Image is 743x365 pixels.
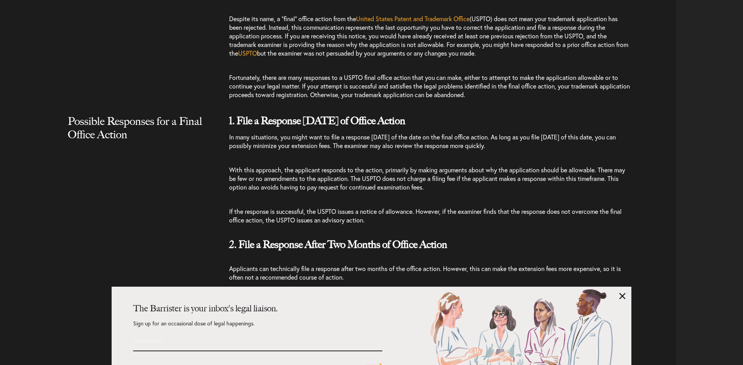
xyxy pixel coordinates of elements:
[229,207,622,224] span: If the response is successful, the USPTO issues a notice of allowance. However, if the examiner f...
[133,334,320,347] input: Email Address
[229,166,625,191] span: With this approach, the applicant responds to the action, primarily by making arguments about why...
[229,14,628,57] span: (USPTO) does not mean your trademark application has been rejected. Instead, this communication r...
[229,73,630,99] span: Fortunately, there are many responses to a USPTO final office action that you can make, either to...
[257,49,476,57] span: but the examiner was not persuaded by your arguments or any changes you made.
[238,49,257,57] a: USPTO
[229,14,356,23] span: Despite its name, a “final” office action from the
[229,114,405,127] b: 1. File a Response [DATE] of Office Action
[133,303,278,314] strong: The Barrister is your inbox's legal liaison.
[68,114,208,157] h2: Possible Responses for a Final Office Action
[229,133,616,150] span: In many situations, you might want to file a response [DATE] of the date on the final office acti...
[133,321,382,334] p: Sign up for an occasional dose of legal happenings.
[229,238,447,251] b: 2. File a Response After Two Months of Office Action
[229,264,621,281] span: Applicants can technically file a response after two months of the office action. However, this c...
[356,14,470,23] a: United States Patent and Trademark Office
